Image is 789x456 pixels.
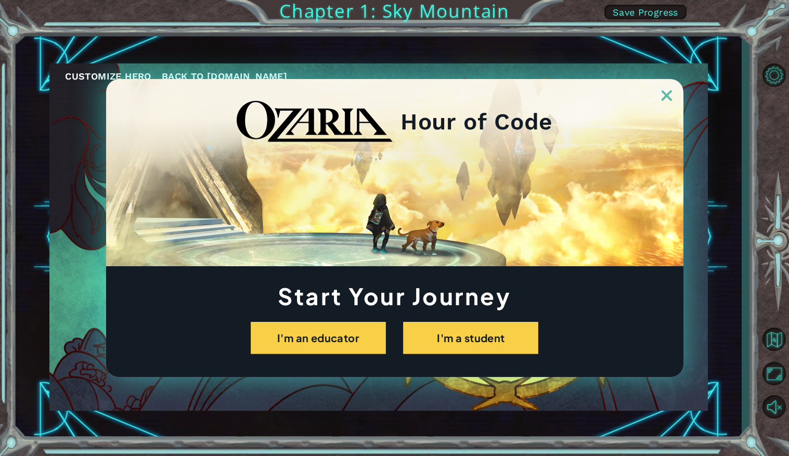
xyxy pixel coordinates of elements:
[237,101,393,142] img: blackOzariaWordmark.png
[106,285,683,306] h1: Start Your Journey
[400,112,553,132] h2: Hour of Code
[662,90,672,101] img: ExitButton_Dusk.png
[403,322,538,354] button: I'm a student
[251,322,386,354] button: I'm an educator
